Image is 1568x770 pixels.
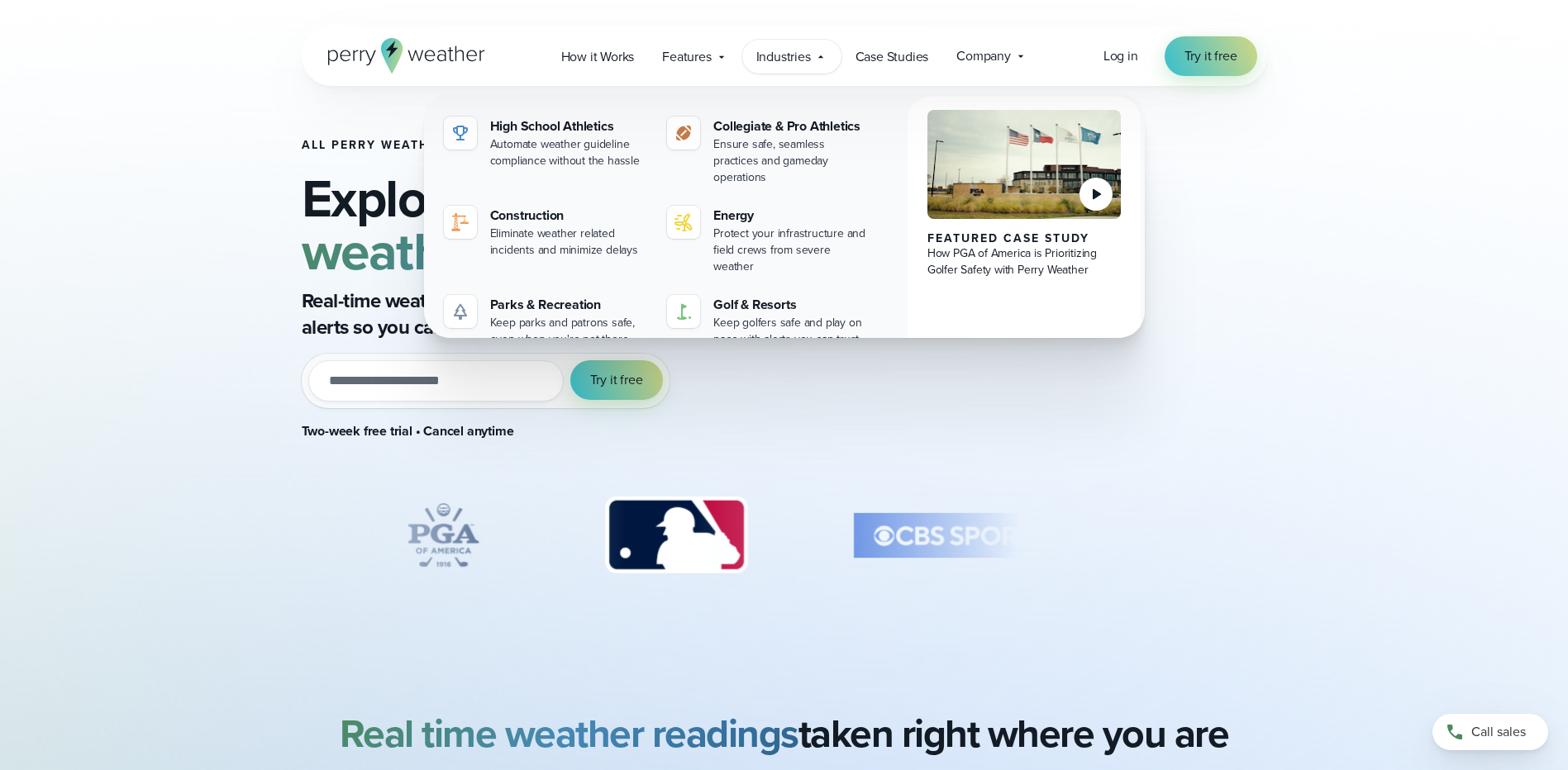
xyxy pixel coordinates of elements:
div: Collegiate & Pro Athletics [713,116,871,136]
p: Real-time weather data from your location, precise forecasts, and automated alerts so you can mak... [302,288,963,340]
span: Call sales [1471,722,1526,742]
a: How it Works [547,40,649,74]
span: Case Studies [855,47,929,67]
a: Collegiate & Pro Athletics Ensure safe, seamless practices and gameday operations [660,110,878,192]
a: Construction Eliminate weather related incidents and minimize delays [437,199,655,265]
a: Case Studies [841,40,943,74]
div: Keep parks and patrons safe, even when you're not there [490,315,648,348]
img: proathletics-icon@2x-1.svg [674,123,693,143]
strong: Two-week free trial • Cancel anytime [302,421,514,440]
h1: All Perry Weather Features [302,139,1019,152]
a: Try it free [1165,36,1257,76]
span: How it Works [561,47,635,67]
strong: Real time weather readings [340,704,798,763]
div: Keep golfers safe and play on pace with alerts you can trust [713,315,871,348]
span: Try it free [1184,46,1237,66]
img: energy-icon@2x-1.svg [674,212,693,232]
div: Construction [490,206,648,226]
div: How PGA of America is Prioritizing Golfer Safety with Perry Weather [927,245,1122,278]
img: CBS-Sports.svg [843,494,1078,577]
a: Energy Protect your infrastructure and field crews from severe weather [660,199,878,282]
span: Company [956,46,1011,66]
div: Parks & Recreation [490,295,648,315]
span: Try it free [590,370,643,390]
div: 5 of 8 [377,494,509,577]
img: golf-iconV2.svg [674,302,693,321]
a: Golf & Resorts Keep golfers safe and play on pace with alerts you can trust [660,288,878,354]
a: PGA of America, Frisco Campus Featured Case Study How PGA of America is Prioritizing Golfer Safet... [908,97,1141,368]
div: Ensure safe, seamless practices and gameday operations [713,136,871,186]
img: MLB.svg [589,494,763,577]
h2: Explore the [302,172,1019,278]
a: Call sales [1432,714,1548,750]
div: Automate weather guideline compliance without the hassle [490,136,648,169]
div: Eliminate weather related incidents and minimize delays [490,226,648,259]
div: Energy [713,206,871,226]
button: Try it free [570,360,663,400]
div: Featured Case Study [927,232,1122,245]
div: 6 of 8 [589,494,763,577]
a: Log in [1103,46,1138,66]
div: Golf & Resorts [713,295,871,315]
img: parks-icon-grey.svg [450,302,470,321]
span: Features [662,47,711,67]
div: 7 of 8 [843,494,1078,577]
a: Parks & Recreation Keep parks and patrons safe, even when you're not there [437,288,655,354]
img: PGA.svg [377,494,509,577]
h2: taken right where you are [340,711,1229,757]
strong: modern weather safety platform [302,159,845,290]
div: Protect your infrastructure and field crews from severe weather [713,226,871,275]
span: Log in [1103,46,1138,65]
div: slideshow [302,494,1019,585]
span: Industries [756,47,811,67]
img: PGA of America, Frisco Campus [927,110,1122,219]
div: High School Athletics [490,116,648,136]
img: highschool-icon.svg [450,123,470,143]
a: High School Athletics Automate weather guideline compliance without the hassle [437,110,655,176]
img: noun-crane-7630938-1@2x.svg [450,212,470,232]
